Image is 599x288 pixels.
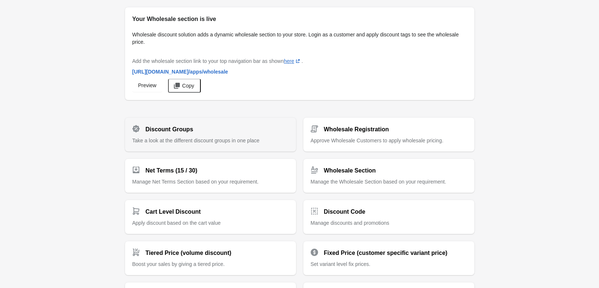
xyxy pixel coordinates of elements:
[311,138,443,143] span: Approve Wholesale Customers to apply wholesale pricing.
[132,79,163,92] a: Preview
[324,166,376,175] h2: Wholesale Section
[138,82,157,88] span: Preview
[182,83,194,89] span: Copy
[146,166,197,175] h2: Net Terms (15 / 30)
[132,261,225,267] span: Boost your sales by giving a tiered price.
[132,220,221,226] span: Apply discount based on the cart value
[324,249,448,257] h2: Fixed Price (customer specific variant price)
[146,249,232,257] h2: Tiered Price (volume discount)
[132,138,260,143] span: Take a look at the different discount groups in one place
[324,125,389,134] h2: Wholesale Registration
[311,220,389,226] span: Manage discounts and promotions
[129,65,231,78] a: [URL][DOMAIN_NAME]/apps/wholesale
[311,179,446,185] span: Manage the Wholesale Section based on your requirement.
[132,69,228,75] span: [URL][DOMAIN_NAME] /apps/wholesale
[146,207,201,216] h2: Cart Level Discount
[284,58,302,64] a: here(opens a new window)
[132,32,459,45] span: Wholesale discount solution adds a dynamic wholesale section to your store. Login as a customer a...
[311,261,371,267] span: Set variant level fix prices.
[324,207,366,216] h2: Discount Code
[168,79,201,93] button: Copy
[132,58,303,64] span: Add the wholesale section link to your top navigation bar as shown .
[146,125,193,134] h2: Discount Groups
[132,179,259,185] span: Manage Net Terms Section based on your requirement.
[132,15,467,24] h2: Your Wholesale section is live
